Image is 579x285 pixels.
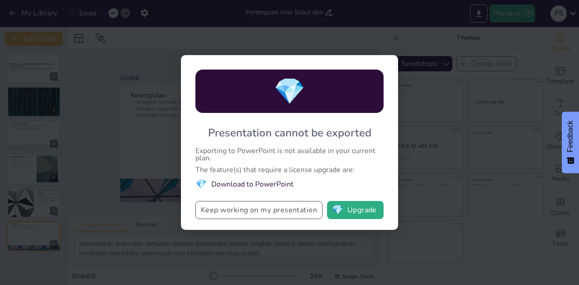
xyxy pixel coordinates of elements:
[274,74,305,109] span: diamond
[195,147,384,162] div: Exporting to PowerPoint is not available in your current plan.
[332,206,343,215] span: diamond
[327,201,384,219] button: diamondUpgrade
[195,166,384,173] div: The feature(s) that require a license upgrade are:
[566,121,574,152] span: Feedback
[195,201,323,219] button: Keep working on my presentation
[562,112,579,173] button: Feedback - Show survey
[208,126,371,140] div: Presentation cannot be exported
[195,178,384,190] li: Download to PowerPoint
[195,178,207,190] span: diamond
